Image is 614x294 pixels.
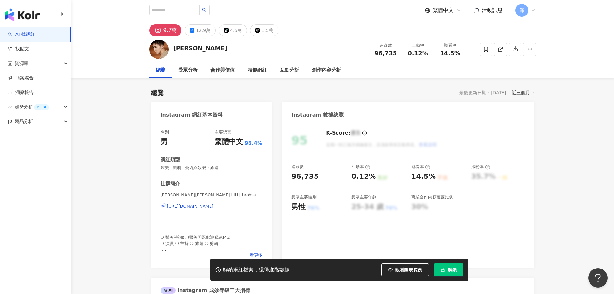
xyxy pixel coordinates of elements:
span: 解鎖 [448,267,457,272]
img: logo [5,8,40,21]
span: 看更多 [250,252,262,258]
div: 最後更新日期：[DATE] [459,90,506,95]
div: Instagram 成效等級三大指標 [161,287,250,294]
span: lock [441,268,445,272]
span: 0.12% [408,50,428,56]
div: 0.12% [351,172,376,182]
span: 趨勢分析 [15,100,49,114]
div: 總覽 [151,88,164,97]
div: 受眾主要性別 [291,194,317,200]
div: 繁體中文 [215,137,243,147]
div: 受眾分析 [178,66,198,74]
div: 1.5萬 [261,26,273,35]
button: 9.7萬 [149,24,181,36]
span: 活動訊息 [482,7,502,13]
div: [URL][DOMAIN_NAME] [167,203,214,209]
span: 鄭 [520,7,524,14]
button: 解鎖 [434,263,463,276]
span: 資源庫 [15,56,28,71]
div: 14.5% [411,172,436,182]
div: 觀看率 [438,42,463,49]
div: 受眾主要年齡 [351,194,376,200]
div: 男 [161,137,168,147]
span: 競品分析 [15,114,33,129]
button: 4.5萬 [219,24,247,36]
a: 商案媒合 [8,75,34,81]
a: 洞察報告 [8,89,34,96]
button: 1.5萬 [250,24,278,36]
div: K-Score : [326,129,367,137]
div: 12.9萬 [196,26,210,35]
div: 創作內容分析 [312,66,341,74]
div: 網紅類型 [161,157,180,163]
div: 性別 [161,129,169,135]
span: search [202,8,207,12]
div: 漲粉率 [471,164,490,170]
span: rise [8,105,12,109]
button: 觀看圖表範例 [381,263,429,276]
a: searchAI 找網紅 [8,31,35,38]
span: 醫美 · 戲劇 · 藝術與娛樂 · 旅遊 [161,165,263,171]
div: 解鎖網紅檔案，獲得進階數據 [223,267,290,273]
span: 96,735 [375,50,397,56]
div: 4.5萬 [230,26,242,35]
div: Instagram 網紅基本資料 [161,111,223,118]
span: 96.4% [245,140,263,147]
span: 14.5% [440,50,460,56]
span: [PERSON_NAME][PERSON_NAME] LIU | taohsuanliu [161,192,263,198]
span: ❍ 醫美諮詢師 (醫美問題歡迎私訊Me) ❍ 演員 ❍ 主持 ❍ 旅遊 ❍ 剪輯 . 各項合作邀約聯繫信箱 ⏥ Line：realhopeman ⏥ Email：[EMAIL_ADDRESS][... [161,235,254,269]
div: 互動率 [406,42,430,49]
div: 追蹤數 [374,42,398,49]
div: 9.7萬 [163,26,177,35]
button: 12.9萬 [185,24,216,36]
div: AI [161,287,176,294]
div: Instagram 數據總覽 [291,111,344,118]
a: 找貼文 [8,46,29,52]
div: [PERSON_NAME] [173,44,227,52]
div: 近三個月 [512,88,534,97]
div: 追蹤數 [291,164,304,170]
div: 96,735 [291,172,319,182]
div: 相似網紅 [248,66,267,74]
span: 觀看圖表範例 [395,267,422,272]
div: 總覽 [156,66,165,74]
div: 商業合作內容覆蓋比例 [411,194,453,200]
div: 男性 [291,202,306,212]
img: KOL Avatar [149,40,169,59]
span: 繁體中文 [433,7,453,14]
div: BETA [34,104,49,110]
div: 主要語言 [215,129,231,135]
div: 合作與價值 [210,66,235,74]
a: [URL][DOMAIN_NAME] [161,203,263,209]
div: 觀看率 [411,164,430,170]
div: 互動率 [351,164,370,170]
div: 社群簡介 [161,180,180,187]
div: 互動分析 [280,66,299,74]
